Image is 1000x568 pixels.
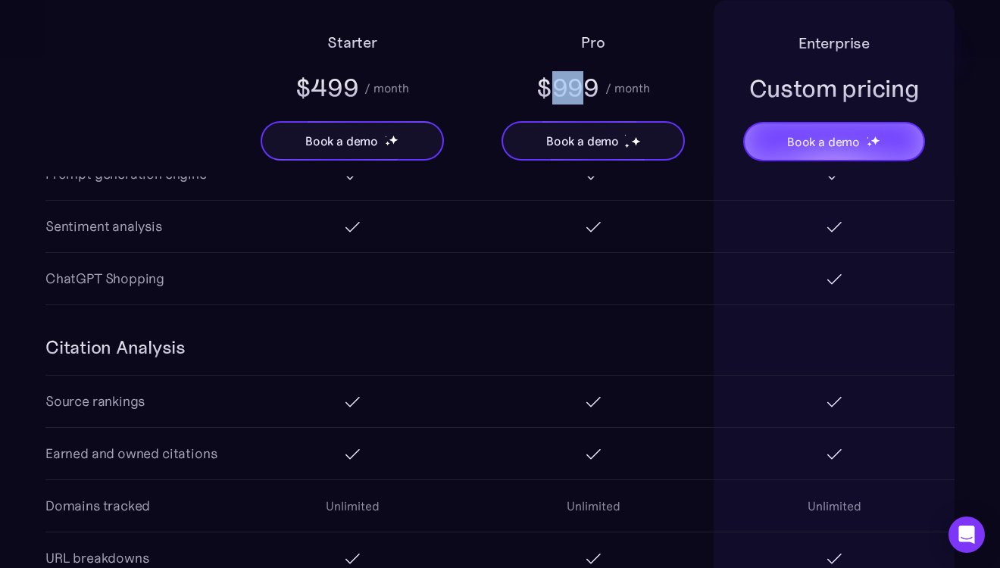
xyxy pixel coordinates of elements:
[364,79,409,97] div: / month
[502,121,685,161] a: Book a demostarstarstar
[45,335,186,360] h3: Citation Analysis
[605,79,650,97] div: / month
[743,122,925,161] a: Book a demostarstarstar
[798,31,870,55] h2: Enterprise
[546,132,619,150] div: Book a demo
[624,143,630,148] img: star
[624,134,627,136] img: star
[261,121,444,161] a: Book a demostarstarstar
[787,133,860,151] div: Book a demo
[536,71,599,105] div: $999
[581,30,605,55] h2: Pro
[385,141,390,146] img: star
[295,71,359,105] div: $499
[948,517,985,553] div: Open Intercom Messenger
[327,30,377,55] h2: Starter
[867,136,869,139] img: star
[867,142,872,147] img: star
[567,497,620,515] div: Unlimited
[45,495,150,517] div: Domains tracked
[45,268,164,289] div: ChatGPT Shopping
[45,216,162,237] div: Sentiment analysis
[389,135,398,145] img: star
[870,136,880,145] img: star
[45,391,145,412] div: Source rankings
[305,132,378,150] div: Book a demo
[631,136,641,146] img: star
[808,497,861,515] div: Unlimited
[749,72,920,105] div: Custom pricing
[385,136,387,138] img: star
[45,443,217,464] div: Earned and owned citations
[326,497,380,515] div: Unlimited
